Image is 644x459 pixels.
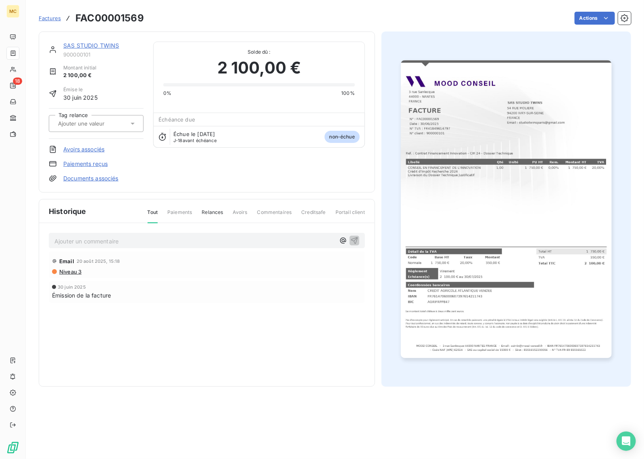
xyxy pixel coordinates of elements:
[173,138,217,143] span: avant échéance
[59,258,74,264] span: Email
[63,174,119,182] a: Documents associés
[301,209,326,222] span: Creditsafe
[63,51,144,58] span: 900000101
[39,15,61,21] span: Factures
[75,11,144,25] h3: FAC00001569
[233,209,248,222] span: Avoirs
[77,259,120,264] span: 20 août 2025, 15:18
[58,268,81,275] span: Niveau 3
[158,116,195,123] span: Échéance due
[63,93,98,102] span: 30 juin 2025
[13,78,22,85] span: 18
[401,60,611,358] img: invoice_thumbnail
[163,48,355,56] span: Solde dû :
[325,131,360,143] span: non-échue
[52,291,111,300] span: Émission de la facture
[6,5,19,18] div: MC
[63,145,104,153] a: Avoirs associés
[148,209,158,223] span: Tout
[63,86,98,93] span: Émise le
[63,160,108,168] a: Paiements reçus
[57,120,138,127] input: Ajouter une valeur
[341,90,355,97] span: 100%
[63,42,119,49] a: SAS STUDIO TWINS
[575,12,615,25] button: Actions
[49,206,86,217] span: Historique
[173,138,183,143] span: J-18
[257,209,292,222] span: Commentaires
[6,441,19,454] img: Logo LeanPay
[202,209,223,222] span: Relances
[167,209,192,222] span: Paiements
[336,209,365,222] span: Portail client
[173,131,215,137] span: Échue le [DATE]
[163,90,171,97] span: 0%
[39,14,61,22] a: Factures
[217,56,301,80] span: 2 100,00 €
[58,285,86,289] span: 30 juin 2025
[617,432,636,451] div: Open Intercom Messenger
[63,71,96,80] span: 2 100,00 €
[63,64,96,71] span: Montant initial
